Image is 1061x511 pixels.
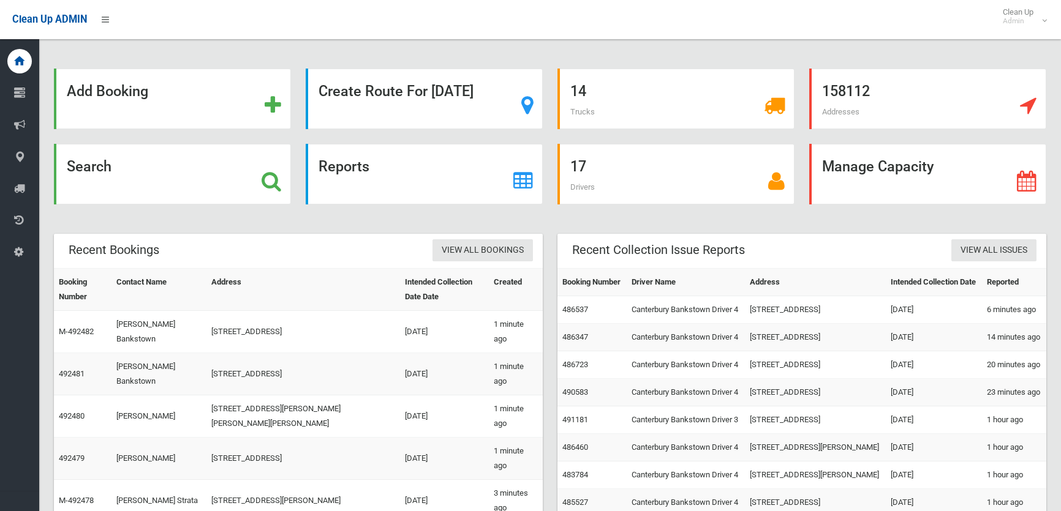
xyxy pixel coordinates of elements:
[997,7,1046,26] span: Clean Up
[562,470,588,479] a: 483784
[67,158,111,175] strong: Search
[562,332,588,341] a: 486347
[562,415,588,424] a: 491181
[982,324,1046,351] td: 14 minutes ago
[809,69,1046,129] a: 158112 Addresses
[627,296,745,324] td: Canterbury Bankstown Driver 4
[206,395,400,438] td: [STREET_ADDRESS][PERSON_NAME][PERSON_NAME][PERSON_NAME]
[557,144,795,204] a: 17 Drivers
[67,83,148,100] strong: Add Booking
[627,379,745,406] td: Canterbury Bankstown Driver 4
[886,461,982,489] td: [DATE]
[59,327,94,336] a: M-492482
[111,438,206,480] td: [PERSON_NAME]
[886,406,982,434] td: [DATE]
[319,83,474,100] strong: Create Route For [DATE]
[886,351,982,379] td: [DATE]
[745,269,886,296] th: Address
[886,379,982,406] td: [DATE]
[562,442,588,452] a: 486460
[982,296,1046,324] td: 6 minutes ago
[400,269,488,311] th: Intended Collection Date Date
[489,353,543,395] td: 1 minute ago
[982,434,1046,461] td: 1 hour ago
[745,406,886,434] td: [STREET_ADDRESS]
[306,69,543,129] a: Create Route For [DATE]
[745,351,886,379] td: [STREET_ADDRESS]
[111,269,206,311] th: Contact Name
[627,269,745,296] th: Driver Name
[627,324,745,351] td: Canterbury Bankstown Driver 4
[562,360,588,369] a: 486723
[822,83,870,100] strong: 158112
[982,406,1046,434] td: 1 hour ago
[206,269,400,311] th: Address
[206,353,400,395] td: [STREET_ADDRESS]
[400,395,488,438] td: [DATE]
[570,158,586,175] strong: 17
[400,438,488,480] td: [DATE]
[822,158,934,175] strong: Manage Capacity
[809,144,1046,204] a: Manage Capacity
[111,395,206,438] td: [PERSON_NAME]
[400,353,488,395] td: [DATE]
[557,238,760,262] header: Recent Collection Issue Reports
[982,379,1046,406] td: 23 minutes ago
[951,239,1036,262] a: View All Issues
[745,324,886,351] td: [STREET_ADDRESS]
[557,269,627,296] th: Booking Number
[886,434,982,461] td: [DATE]
[627,406,745,434] td: Canterbury Bankstown Driver 3
[886,269,982,296] th: Intended Collection Date
[54,269,111,311] th: Booking Number
[319,158,369,175] strong: Reports
[627,434,745,461] td: Canterbury Bankstown Driver 4
[111,311,206,353] td: [PERSON_NAME] Bankstown
[982,461,1046,489] td: 1 hour ago
[306,144,543,204] a: Reports
[886,296,982,324] td: [DATE]
[745,461,886,489] td: [STREET_ADDRESS][PERSON_NAME]
[886,324,982,351] td: [DATE]
[627,461,745,489] td: Canterbury Bankstown Driver 4
[111,353,206,395] td: [PERSON_NAME] Bankstown
[489,311,543,353] td: 1 minute ago
[562,387,588,397] a: 490583
[59,496,94,505] a: M-492478
[570,182,595,192] span: Drivers
[982,351,1046,379] td: 20 minutes ago
[489,395,543,438] td: 1 minute ago
[1003,17,1033,26] small: Admin
[822,107,859,116] span: Addresses
[745,434,886,461] td: [STREET_ADDRESS][PERSON_NAME]
[206,438,400,480] td: [STREET_ADDRESS]
[570,107,595,116] span: Trucks
[570,83,586,100] strong: 14
[627,351,745,379] td: Canterbury Bankstown Driver 4
[12,13,87,25] span: Clean Up ADMIN
[206,311,400,353] td: [STREET_ADDRESS]
[54,144,291,204] a: Search
[59,369,85,378] a: 492481
[745,296,886,324] td: [STREET_ADDRESS]
[54,238,174,262] header: Recent Bookings
[489,438,543,480] td: 1 minute ago
[489,269,543,311] th: Created
[562,498,588,507] a: 485527
[59,453,85,463] a: 492479
[745,379,886,406] td: [STREET_ADDRESS]
[557,69,795,129] a: 14 Trucks
[432,239,533,262] a: View All Bookings
[562,305,588,314] a: 486537
[982,269,1046,296] th: Reported
[59,411,85,420] a: 492480
[400,311,488,353] td: [DATE]
[54,69,291,129] a: Add Booking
